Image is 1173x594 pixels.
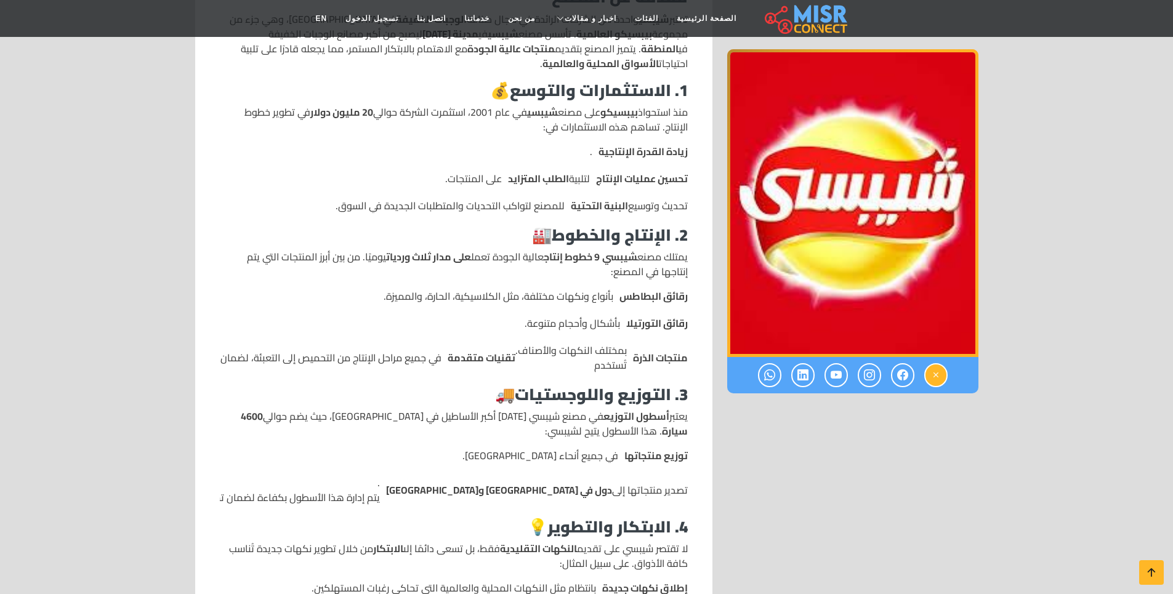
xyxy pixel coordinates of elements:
li: بمختلف النكهات والأصناف. تُستخدم في جميع مراحل الإنتاج من التحميص إلى التعبئة، لضمان الحصول على م... [220,343,688,372]
a: الصفحة الرئيسية [667,7,746,30]
strong: تحسين عمليات الإنتاج [596,171,688,186]
strong: 1. الاستثمارات والتوسع [510,75,688,105]
img: main.misr_connect [765,3,847,34]
h3: 🚚 [220,385,688,404]
strong: الابتكار [373,539,403,558]
p: تعتبر واحدة من الشركات الرائدة في مجال صناعة في [GEOGRAPHIC_DATA]، وهي جزء من مجموعة . تأسس مصنع ... [220,12,688,71]
strong: البنية التحتية [571,198,628,213]
li: تصدير منتجاتها إلى . يتم إدارة هذا الأسطول بكفاءة لضمان تسليم المنتجات في الوقت المحدد وتلبية الط... [220,475,688,505]
strong: الأسواق المحلية والعالمية [542,54,659,73]
strong: 20 مليون دولار [310,103,373,121]
strong: على مدار ثلاث ورديات [386,247,471,266]
h3: 🏭 [220,225,688,244]
a: من نحن [499,7,544,30]
strong: دول في [GEOGRAPHIC_DATA] و[GEOGRAPHIC_DATA] [386,483,612,497]
a: اخبار و مقالات [544,7,626,30]
strong: المنطقة [641,39,679,58]
strong: زيادة القدرة الإنتاجية [599,144,688,159]
p: لا تقتصر شيبسي على تقديم فقط، بل تسعى دائمًا إلى من خلال تطوير نكهات جديدة تُناسب كافة الأذواق. ع... [220,541,688,571]
h3: 💰 [220,81,688,100]
strong: توزيع منتجاتها [624,448,688,463]
a: الفئات [626,7,667,30]
p: يمتلك مصنع عالية الجودة تعمل يوميًا. من بين أبرز المنتجات التي يتم إنتاجها في المصنع: [220,249,688,279]
li: بأنواع ونكهات مختلفة، مثل الكلاسيكية، الحارة، والمميزة. [220,289,688,303]
div: 1 / 1 [727,49,978,357]
li: لتلبية على المنتجات. [220,171,688,186]
strong: شيبسي [602,247,637,266]
strong: منتجات الذرة [633,350,688,365]
strong: النکهات التقليدية [500,539,577,558]
strong: الطلب المتزايد [508,171,569,186]
strong: 9 خطوط إنتاج [544,247,600,266]
strong: رقائق البطاطس [619,289,688,303]
strong: 4. الابتكار والتطوير [547,512,688,542]
strong: 2. الإنتاج والخطوط [552,220,688,250]
p: منذ استحواذ على مصنع في عام 2001، استثمرت الشركة حوالي في تطوير خطوط الإنتاج. تساهم هذه الاستثمار... [220,105,688,134]
strong: أسطول التوزيع [603,407,669,425]
img: شركة شيبسي [727,49,978,357]
strong: 4600 سيارة [241,407,688,440]
strong: 3. التوزيع واللوجستيات [515,379,688,409]
a: اتصل بنا [408,7,455,30]
strong: شيبسي [527,103,558,121]
span: اخبار و مقالات [565,13,616,24]
strong: تقنيات متقدمة [448,350,515,365]
strong: رقائق التورتيلا [626,316,688,331]
strong: منتجات عالية الجودة [467,39,555,58]
li: في جميع أنحاء [GEOGRAPHIC_DATA]. [220,448,688,463]
a: خدماتنا [455,7,499,30]
a: تسجيل الدخول [336,7,407,30]
a: EN [307,7,337,30]
li: تحديث وتوسيع للمصنع لتواكب التحديات والمتطلبات الجديدة في السوق. [220,198,688,213]
p: يعتبر في مصنع شيبسي [DATE] أكبر الأساطيل في [GEOGRAPHIC_DATA]، حيث يضم حوالي . هذا الأسطول يتيح ل... [220,409,688,438]
strong: بيبسيكو [600,103,638,121]
li: بأشكال وأحجام متنوعة. [220,316,688,331]
li: . [220,144,688,159]
h3: 💡 [220,517,688,536]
